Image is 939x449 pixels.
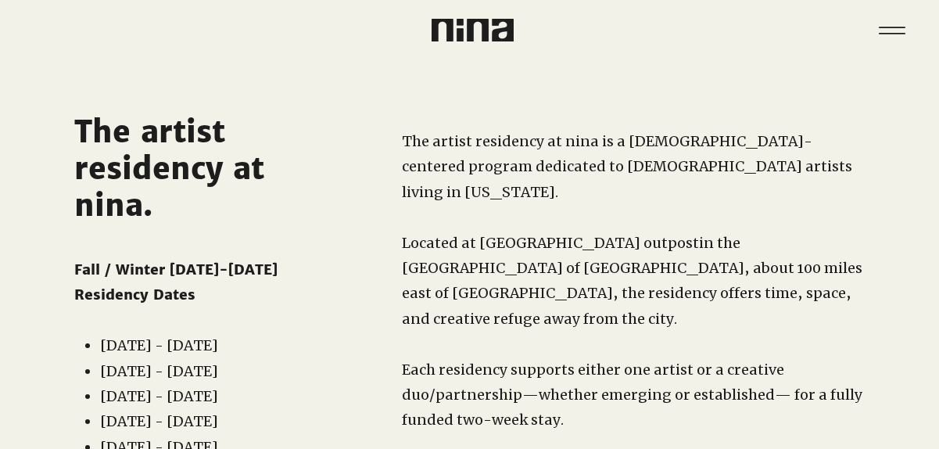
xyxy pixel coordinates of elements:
span: [DATE] - [DATE] [100,336,218,354]
span: Fall / Winter [DATE]-[DATE] Residency Dates [74,260,278,304]
button: Menu [868,6,916,54]
span: The artist residency at nina is a [DEMOGRAPHIC_DATA]-centered program dedicated to [DEMOGRAPHIC_D... [402,132,852,201]
span: The artist residency at nina. [74,113,264,224]
img: Nina Logo CMYK_Charcoal.png [432,19,514,41]
nav: Site [868,6,916,54]
span: Each residency supports either one artist or a creative duo/partnership—whether emerging or estab... [402,361,862,429]
span: [DATE] - [DATE] [100,412,218,430]
span: [DATE] - [DATE] [100,362,218,380]
span: Located at [GEOGRAPHIC_DATA] outpost [402,234,699,252]
span: in the [GEOGRAPHIC_DATA] of [GEOGRAPHIC_DATA], about 100 miles east of [GEOGRAPHIC_DATA], the res... [402,234,862,328]
span: [DATE] - [DATE] [100,387,218,405]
